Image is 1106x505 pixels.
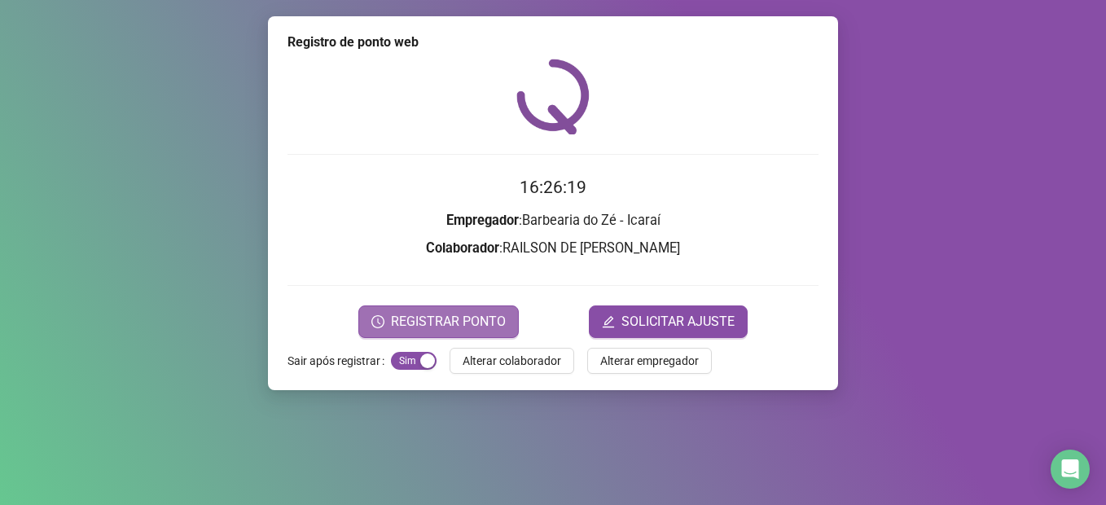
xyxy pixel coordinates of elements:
[450,348,574,374] button: Alterar colaborador
[520,178,586,197] time: 16:26:19
[287,348,391,374] label: Sair após registrar
[287,238,819,259] h3: : RAILSON DE [PERSON_NAME]
[621,312,735,332] span: SOLICITAR AJUSTE
[358,305,519,338] button: REGISTRAR PONTO
[287,210,819,231] h3: : Barbearia do Zé - Icaraí
[287,33,819,52] div: Registro de ponto web
[426,240,499,256] strong: Colaborador
[371,315,384,328] span: clock-circle
[600,352,699,370] span: Alterar empregador
[1051,450,1090,489] div: Open Intercom Messenger
[602,315,615,328] span: edit
[463,352,561,370] span: Alterar colaborador
[516,59,590,134] img: QRPoint
[587,348,712,374] button: Alterar empregador
[391,312,506,332] span: REGISTRAR PONTO
[589,305,748,338] button: editSOLICITAR AJUSTE
[446,213,519,228] strong: Empregador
